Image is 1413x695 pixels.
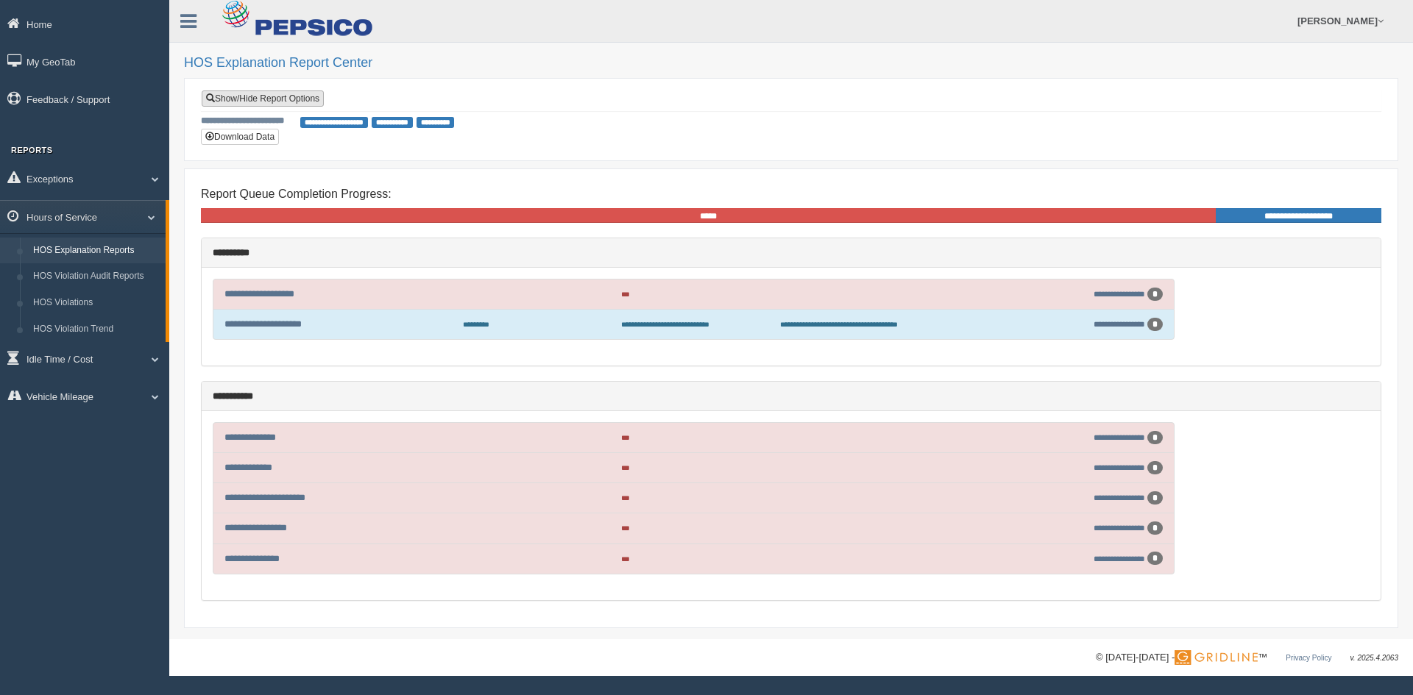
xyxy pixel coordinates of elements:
a: HOS Violations [26,290,166,316]
button: Download Data [201,129,279,145]
div: © [DATE]-[DATE] - ™ [1096,650,1398,666]
h2: HOS Explanation Report Center [184,56,1398,71]
a: HOS Violation Audit Reports [26,263,166,290]
h4: Report Queue Completion Progress: [201,188,1381,201]
img: Gridline [1175,650,1258,665]
span: v. 2025.4.2063 [1350,654,1398,662]
a: HOS Explanation Reports [26,238,166,264]
a: Privacy Policy [1286,654,1331,662]
a: HOS Violation Trend [26,316,166,343]
a: Show/Hide Report Options [202,90,324,107]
